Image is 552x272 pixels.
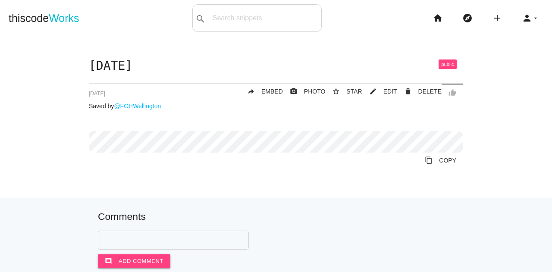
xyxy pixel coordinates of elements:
[522,4,532,32] i: person
[397,84,442,99] a: Delete Post
[325,84,362,99] button: star_borderSTAR
[532,4,539,32] i: arrow_drop_down
[114,103,161,109] a: @FOHWellington
[247,84,255,99] i: reply
[240,84,283,99] a: replyEMBED
[304,88,326,95] span: PHOTO
[433,4,443,32] i: home
[89,91,105,97] span: [DATE]
[362,84,397,99] a: mode_editEDIT
[208,9,321,27] input: Search snippets
[332,84,340,99] i: star_border
[418,88,442,95] span: DELETE
[383,88,397,95] span: EDIT
[105,254,112,268] i: comment
[462,4,473,32] i: explore
[98,211,454,222] h5: Comments
[49,12,79,24] span: Works
[346,88,362,95] span: STAR
[261,88,283,95] span: EMBED
[369,84,377,99] i: mode_edit
[418,153,463,168] a: Copy to Clipboard
[290,84,298,99] i: photo_camera
[9,4,79,32] a: thiscodeWorks
[89,59,463,73] h1: [DATE]
[492,4,502,32] i: add
[404,84,412,99] i: delete
[195,5,206,33] i: search
[89,103,463,109] p: Saved by
[98,254,170,268] button: commentAdd comment
[425,153,433,168] i: content_copy
[193,5,208,31] button: search
[283,84,326,99] a: photo_cameraPHOTO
